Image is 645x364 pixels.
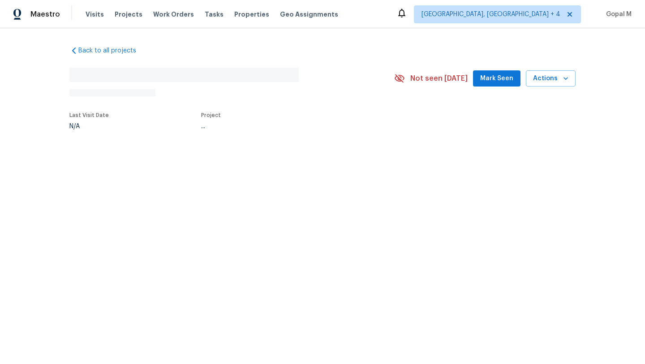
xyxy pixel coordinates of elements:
a: Back to all projects [69,46,155,55]
button: Actions [526,70,576,87]
span: Work Orders [153,10,194,19]
span: Properties [234,10,269,19]
button: Mark Seen [473,70,520,87]
span: Mark Seen [480,73,513,84]
span: Visits [86,10,104,19]
span: Gopal M [602,10,632,19]
span: Last Visit Date [69,113,109,118]
span: Actions [533,73,568,84]
span: Geo Assignments [280,10,338,19]
div: ... [201,123,373,130]
span: Tasks [205,11,224,17]
span: Projects [115,10,142,19]
span: [GEOGRAPHIC_DATA], [GEOGRAPHIC_DATA] + 4 [421,10,560,19]
span: Maestro [30,10,60,19]
span: Project [201,113,221,118]
span: Not seen [DATE] [410,74,468,83]
div: N/A [69,123,109,130]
